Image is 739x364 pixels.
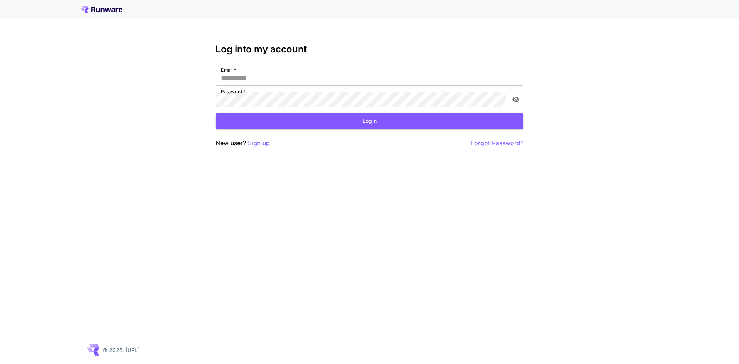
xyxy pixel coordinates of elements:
[216,138,270,148] p: New user?
[221,67,236,73] label: Email
[216,44,523,55] h3: Log into my account
[509,92,523,106] button: toggle password visibility
[248,138,270,148] button: Sign up
[221,88,246,95] label: Password
[471,138,523,148] button: Forgot Password?
[216,113,523,129] button: Login
[102,346,140,354] p: © 2025, [URL]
